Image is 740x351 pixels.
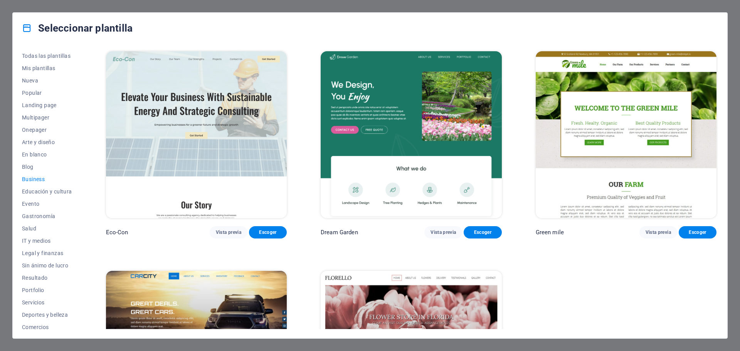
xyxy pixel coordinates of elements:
[22,164,72,170] span: Blog
[321,51,501,218] img: Dream Garden
[646,229,671,235] span: Vista previa
[22,259,72,272] button: Sin ánimo de lucro
[22,114,72,121] span: Multipager
[22,176,72,182] span: Business
[22,62,72,74] button: Mis plantillas
[22,127,72,133] span: Onepager
[22,238,72,244] span: IT y medios
[22,188,72,195] span: Educación y cultura
[22,309,72,321] button: Deportes y belleza
[22,312,72,318] span: Deportes y belleza
[22,53,72,59] span: Todas las plantillas
[22,299,72,306] span: Servicios
[685,229,710,235] span: Escoger
[424,226,462,238] button: Vista previa
[22,65,72,71] span: Mis plantillas
[22,185,72,198] button: Educación y cultura
[22,250,72,256] span: Legal y finanzas
[536,228,564,236] p: Green mile
[22,148,72,161] button: En blanco
[22,198,72,210] button: Evento
[22,222,72,235] button: Salud
[470,229,495,235] span: Escoger
[639,226,677,238] button: Vista previa
[22,50,72,62] button: Todas las plantillas
[22,247,72,259] button: Legal y finanzas
[22,136,72,148] button: Arte y diseño
[679,226,716,238] button: Escoger
[22,321,72,333] button: Comercios
[431,229,456,235] span: Vista previa
[22,235,72,247] button: IT y medios
[22,287,72,293] span: Portfolio
[22,284,72,296] button: Portfolio
[216,229,241,235] span: Vista previa
[255,229,281,235] span: Escoger
[22,102,72,108] span: Landing page
[106,51,287,218] img: Eco-Con
[22,272,72,284] button: Resultado
[22,213,72,219] span: Gastronomía
[22,151,72,158] span: En blanco
[22,111,72,124] button: Multipager
[210,226,247,238] button: Vista previa
[22,22,133,34] h4: Seleccionar plantilla
[22,74,72,87] button: Nueva
[536,51,716,218] img: Green mile
[22,210,72,222] button: Gastronomía
[22,262,72,269] span: Sin ánimo de lucro
[464,226,501,238] button: Escoger
[22,201,72,207] span: Evento
[22,275,72,281] span: Resultado
[22,77,72,84] span: Nueva
[106,228,128,236] p: Eco-Con
[321,228,358,236] p: Dream Garden
[22,139,72,145] span: Arte y diseño
[22,296,72,309] button: Servicios
[22,124,72,136] button: Onepager
[22,99,72,111] button: Landing page
[22,324,72,330] span: Comercios
[22,225,72,232] span: Salud
[22,90,72,96] span: Popular
[22,173,72,185] button: Business
[22,161,72,173] button: Blog
[22,87,72,99] button: Popular
[249,226,287,238] button: Escoger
